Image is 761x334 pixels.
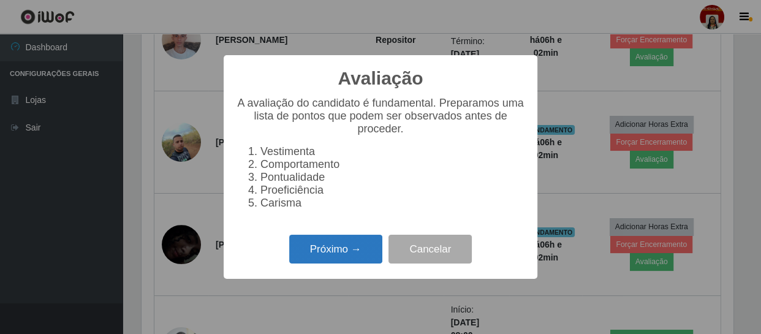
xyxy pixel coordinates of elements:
[260,158,525,171] li: Comportamento
[260,197,525,210] li: Carisma
[236,97,525,135] p: A avaliação do candidato é fundamental. Preparamos uma lista de pontos que podem ser observados a...
[260,184,525,197] li: Proeficiência
[338,67,423,89] h2: Avaliação
[289,235,382,264] button: Próximo →
[388,235,472,264] button: Cancelar
[260,145,525,158] li: Vestimenta
[260,171,525,184] li: Pontualidade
